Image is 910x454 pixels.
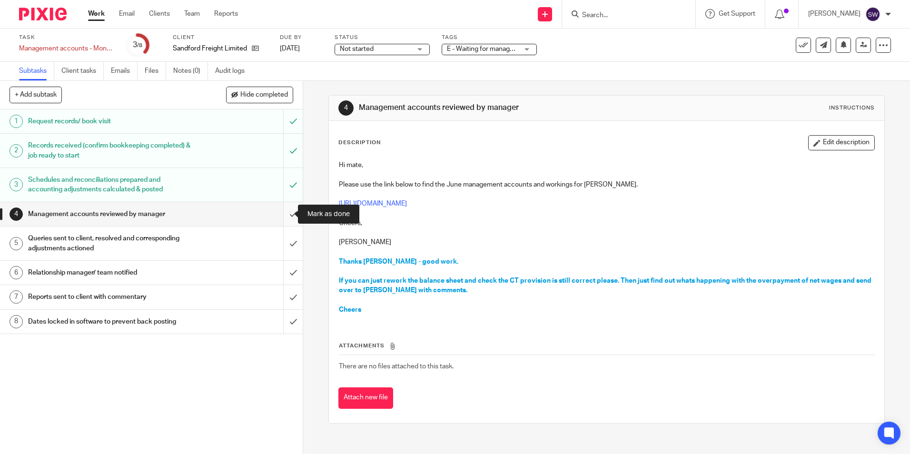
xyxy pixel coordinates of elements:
[338,100,354,116] div: 4
[28,207,192,221] h1: Management accounts reviewed by manager
[808,9,861,19] p: [PERSON_NAME]
[339,258,458,265] span: Thanks [PERSON_NAME] - good work.
[338,139,381,147] p: Description
[10,178,23,191] div: 3
[280,45,300,52] span: [DATE]
[10,144,23,158] div: 2
[111,62,138,80] a: Emails
[447,46,564,52] span: E - Waiting for manager review/approval
[184,9,200,19] a: Team
[10,115,23,128] div: 1
[339,160,874,170] p: Hi mate,
[28,290,192,304] h1: Reports sent to client with commentary
[28,266,192,280] h1: Relationship manager/ team notified
[28,114,192,128] h1: Request records/ book visit
[719,10,755,17] span: Get Support
[339,343,385,348] span: Attachments
[339,306,361,313] span: Cheers
[339,277,873,294] span: If you can just rework the balance sheet and check the CT provision is still correct please. Then...
[339,200,407,207] a: [URL][DOMAIN_NAME]
[19,62,54,80] a: Subtasks
[339,363,454,370] span: There are no files attached to this task.
[19,44,114,53] div: Management accounts - Monthly
[145,62,166,80] a: Files
[10,266,23,279] div: 6
[581,11,667,20] input: Search
[338,387,393,409] button: Attach new file
[88,9,105,19] a: Work
[335,34,430,41] label: Status
[28,231,192,256] h1: Queries sent to client, resolved and corresponding adjustments actioned
[173,62,208,80] a: Notes (0)
[173,34,268,41] label: Client
[61,62,104,80] a: Client tasks
[340,46,374,52] span: Not started
[215,62,252,80] a: Audit logs
[339,237,874,247] p: [PERSON_NAME]
[359,103,627,113] h1: Management accounts reviewed by manager
[173,44,247,53] p: Sandford Freight Limited
[133,39,142,50] div: 3
[829,104,875,112] div: Instructions
[226,87,293,103] button: Hide completed
[119,9,135,19] a: Email
[10,290,23,304] div: 7
[10,207,23,221] div: 4
[137,43,142,48] small: /8
[19,8,67,20] img: Pixie
[808,135,875,150] button: Edit description
[280,34,323,41] label: Due by
[339,180,874,189] p: Please use the link below to find the June management accounts and workings for [PERSON_NAME].
[214,9,238,19] a: Reports
[339,218,874,228] p: Cheers,
[28,138,192,163] h1: Records received (confirm bookkeeping completed) & job ready to start
[28,173,192,197] h1: Schedules and reconciliations prepared and accounting adjustments calculated & posted
[865,7,880,22] img: svg%3E
[240,91,288,99] span: Hide completed
[149,9,170,19] a: Clients
[10,87,62,103] button: + Add subtask
[28,315,192,329] h1: Dates locked in software to prevent back posting
[19,34,114,41] label: Task
[10,237,23,250] div: 5
[10,315,23,328] div: 8
[442,34,537,41] label: Tags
